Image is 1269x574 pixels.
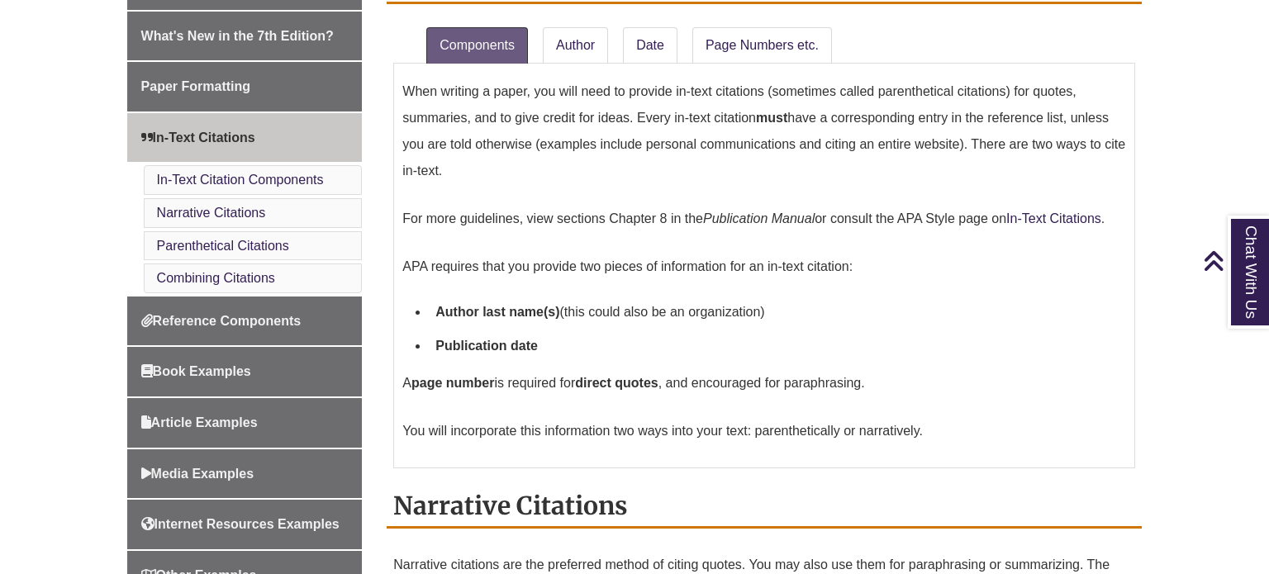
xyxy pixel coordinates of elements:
p: APA requires that you provide two pieces of information for an in-text citation: [402,247,1126,287]
strong: Publication date [435,339,538,353]
li: (this could also be an organization) [429,295,1126,330]
em: Publication Manual [703,211,815,225]
a: Back to Top [1203,249,1265,272]
span: What's New in the 7th Edition? [141,29,334,43]
a: What's New in the 7th Edition? [127,12,363,61]
span: Book Examples [141,364,251,378]
h2: Narrative Citations [387,485,1142,529]
strong: direct quotes [575,376,658,390]
p: A is required for , and encouraged for paraphrasing. [402,363,1126,403]
a: Media Examples [127,449,363,499]
a: Narrative Citations [157,206,266,220]
strong: Author last name(s) [435,305,559,319]
a: Parenthetical Citations [157,239,289,253]
a: Article Examples [127,398,363,448]
a: Internet Resources Examples [127,500,363,549]
a: In-Text Citation Components [157,173,324,187]
a: Date [623,27,677,64]
a: Combining Citations [157,271,275,285]
span: In-Text Citations [141,130,255,145]
p: You will incorporate this information two ways into your text: parenthetically or narratively. [402,411,1126,451]
span: Article Examples [141,415,258,429]
a: Components [426,27,528,64]
strong: must [756,111,787,125]
strong: page number [411,376,494,390]
a: In-Text Citations [127,113,363,163]
a: Page Numbers etc. [692,27,832,64]
a: Reference Components [127,296,363,346]
a: Book Examples [127,347,363,396]
a: Author [543,27,608,64]
span: Paper Formatting [141,79,250,93]
span: Media Examples [141,467,254,481]
p: When writing a paper, you will need to provide in-text citations (sometimes called parenthetical ... [402,72,1126,191]
a: Paper Formatting [127,62,363,111]
a: In-Text Citations [1006,211,1101,225]
span: Reference Components [141,314,302,328]
span: Internet Resources Examples [141,517,340,531]
p: For more guidelines, view sections Chapter 8 in the or consult the APA Style page on . [402,199,1126,239]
